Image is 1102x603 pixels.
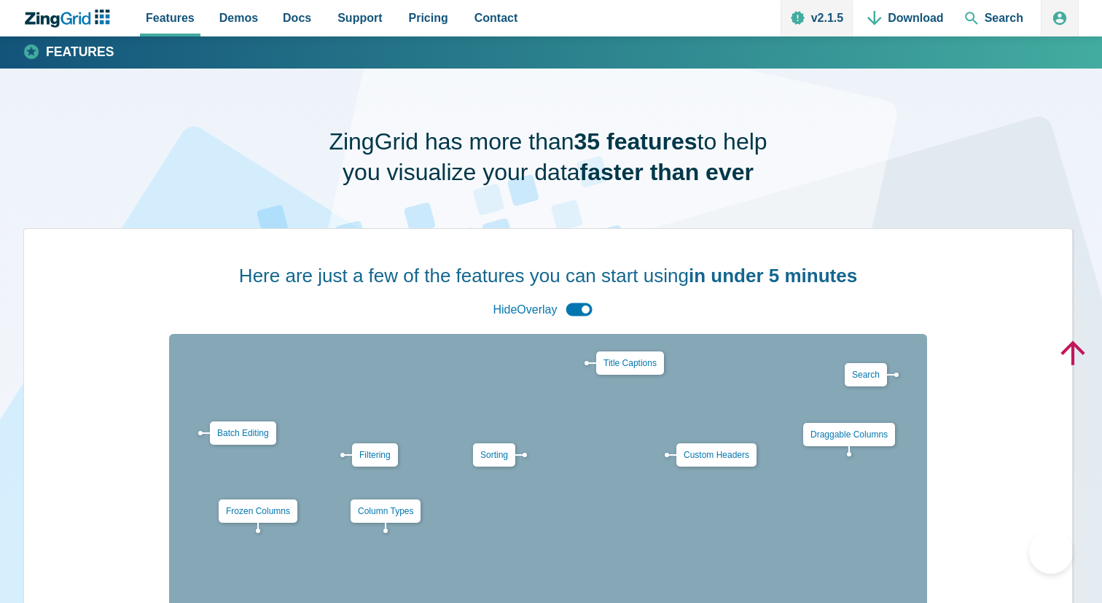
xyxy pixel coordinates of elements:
h2: Here are just a few of the features you can start using [36,264,1060,289]
strong: 35 features [574,128,697,155]
a: Draggable Columns [810,429,888,440]
span: Features [146,8,195,28]
strong: faster than ever [580,159,754,185]
a: Column Types [358,506,413,516]
iframe: Help Scout Beacon - Open [1029,530,1073,574]
strong: Features [46,46,114,59]
a: Custom Headers [684,450,749,460]
a: ZingChart Logo. Click to return to the homepage [23,9,117,28]
a: Title Captions [603,358,657,368]
span: Pricing [409,8,448,28]
a: Filtering [359,450,391,460]
span: Contact [474,8,518,28]
span: Demos [219,8,258,28]
a: Sorting [480,450,508,460]
a: Search [852,370,880,380]
h1: ZingGrid has more than to help you visualize your data [311,127,785,187]
a: Batch Editing [217,428,269,438]
span: Docs [283,8,311,28]
a: Frozen Columns [226,506,290,516]
strong: in under 5 minutes [689,265,857,287]
span: Support [337,8,382,28]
